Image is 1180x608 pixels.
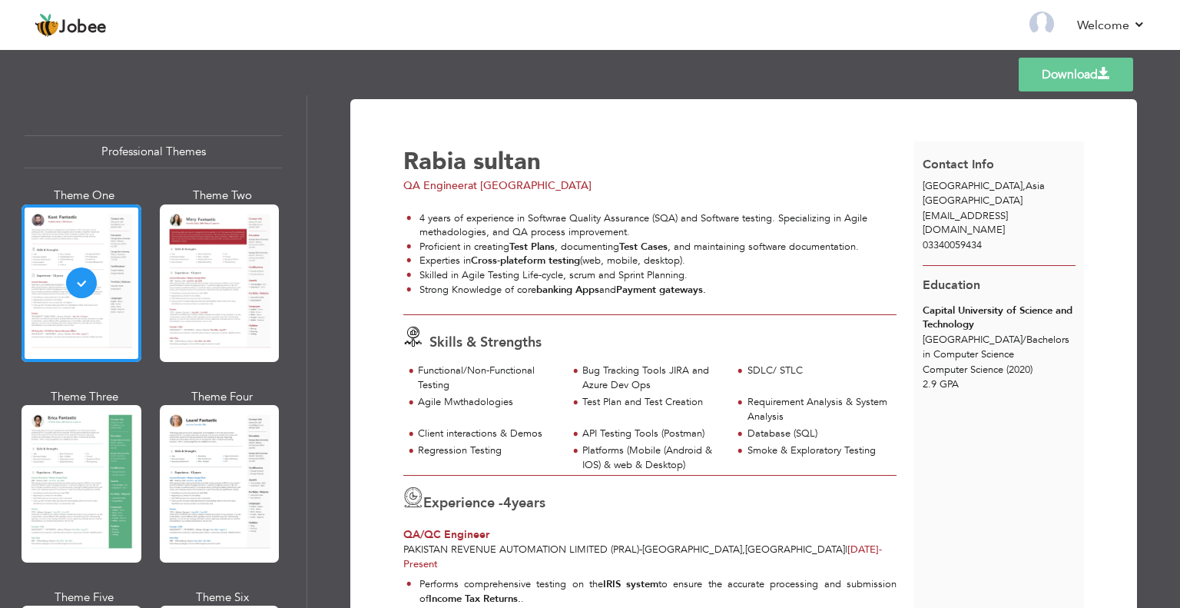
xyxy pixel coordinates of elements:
[1023,333,1026,347] span: /
[403,145,466,178] span: Rabia
[923,194,1023,208] span: [GEOGRAPHIC_DATA]
[639,543,642,557] span: -
[403,178,468,193] span: QA Engineer
[582,427,723,441] div: API Testing Tools (Postman)
[879,543,882,557] span: -
[914,179,1085,208] div: Asia
[406,211,897,240] li: 4 years of experience in Softwrae Quality Assurance (SQA) and Software testing. Specializing in A...
[923,304,1076,332] div: Capital University of Science and Technology
[582,395,723,410] div: Test Plan and Test Creation
[471,254,580,267] strong: Cross-plateform testing
[163,590,283,606] div: Theme Six
[25,389,144,405] div: Theme Three
[923,363,1003,377] span: Computer Science
[923,238,982,252] span: 03340059434
[473,145,541,178] span: sultan
[403,527,489,542] span: QA/QC Engineer
[616,283,706,297] strong: Payment gateways.
[1023,179,1026,193] span: ,
[923,333,1069,361] span: [GEOGRAPHIC_DATA] Bachelors in Computer Science
[163,188,283,204] div: Theme Two
[747,444,888,458] div: Smoke & Exploratory Testing
[403,543,882,571] span: Present
[418,364,559,392] div: Functional/Non-Functional Testing
[503,493,545,513] label: years
[923,156,994,173] span: Contact Info
[468,178,592,193] span: at [GEOGRAPHIC_DATA]
[25,135,282,168] div: Professional Themes
[418,427,559,441] div: Client interactions & Demos
[406,268,897,283] li: Skilled in Agile Testing Life-cycle, scrum and Sprint Planning.
[923,179,1023,193] span: [GEOGRAPHIC_DATA]
[582,444,723,472] div: Platforms (Mobile (Android & IOS) & web & Desktop)
[59,19,107,36] span: Jobee
[418,444,559,458] div: Regression Testing
[582,364,723,392] div: Bug Tracking Tools JIRA and Azure Dev Ops
[747,427,888,441] div: Database (SQL)
[923,209,1008,238] span: [EMAIL_ADDRESS][DOMAIN_NAME]
[847,543,882,557] span: [DATE]
[1006,363,1032,377] span: (2020)
[406,577,897,606] li: Performs comprehensive testing on the to ensure the accurate processing and submission of .
[845,543,847,557] span: |
[35,13,107,38] a: Jobee
[642,543,742,557] span: [GEOGRAPHIC_DATA]
[403,543,639,557] span: Pakistan Revenue Automation Limited (PRAL)
[429,333,542,352] span: Skills & Strengths
[1029,12,1054,36] img: Profile Img
[603,577,658,591] strong: IRIS system
[536,283,599,297] strong: banking Apps
[35,13,59,38] img: jobee.io
[745,543,845,557] span: [GEOGRAPHIC_DATA]
[406,254,897,268] li: Experties in (web, mobile, desktop).
[923,377,959,391] span: 2.9 GPA
[619,240,668,254] strong: Test Cases
[747,364,888,378] div: SDLC/ STLC
[747,395,888,424] div: Requirement Analysis & System Analysis
[509,240,555,254] strong: Test Plans
[1019,58,1133,91] a: Download
[25,188,144,204] div: Theme One
[742,543,745,557] span: ,
[923,277,980,294] span: Education
[163,389,283,405] div: Theme Four
[418,395,559,410] div: Agile Mwthadologies
[406,283,897,297] li: Strong Knowledge of core and
[25,590,144,606] div: Theme Five
[503,493,512,513] span: 4
[429,592,521,606] strong: Income Tax Returns.
[406,240,897,254] li: Proficient in creating , documenting , and maintaining software documentation.
[423,493,503,513] span: Experience -
[1077,16,1145,35] a: Welcome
